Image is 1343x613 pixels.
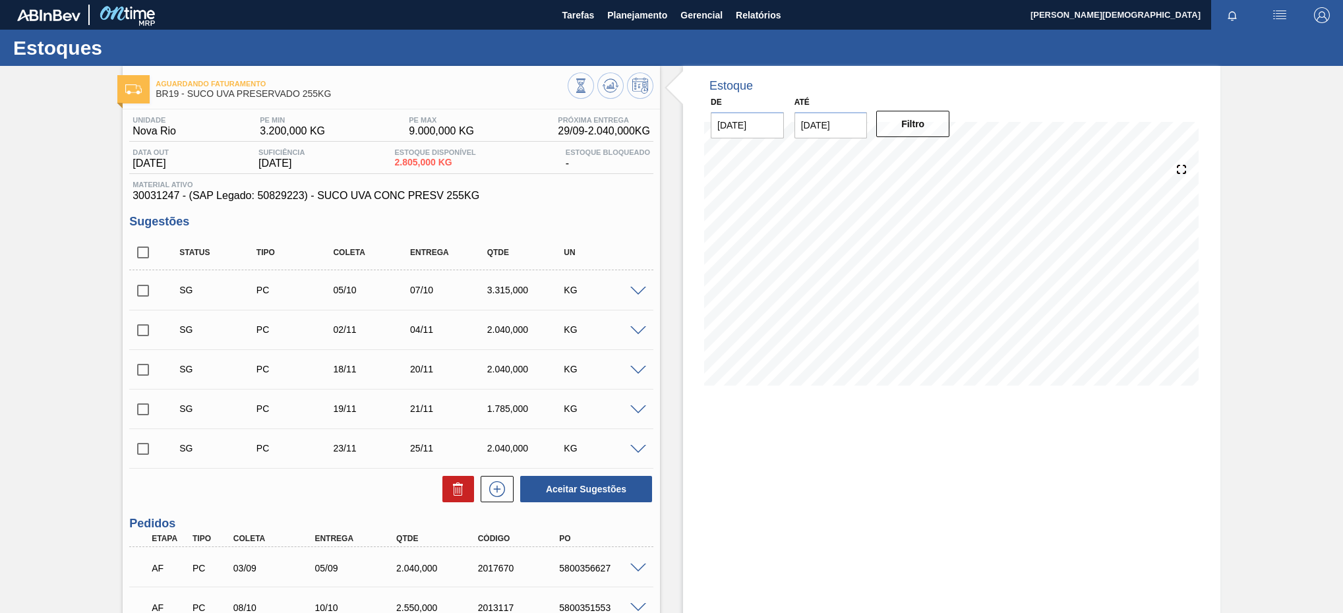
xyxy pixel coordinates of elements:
[407,443,493,453] div: 25/11/2025
[260,125,325,137] span: 3.200,000 KG
[148,534,191,543] div: Etapa
[409,116,474,124] span: PE MAX
[133,116,176,124] span: Unidade
[560,248,647,257] div: UN
[566,148,650,156] span: Estoque Bloqueado
[330,403,416,414] div: 19/11/2025
[560,285,647,295] div: KG
[176,403,262,414] div: Sugestão Criada
[152,563,188,573] p: AF
[556,534,647,543] div: PO
[627,73,653,99] button: Programar Estoque
[330,285,416,295] div: 05/10/2025
[1314,7,1330,23] img: Logout
[475,563,566,573] div: 2017670
[230,602,322,613] div: 08/10/2025
[330,248,416,257] div: Coleta
[253,443,340,453] div: Pedido de Compra
[129,517,653,531] h3: Pedidos
[876,111,949,137] button: Filtro
[189,534,232,543] div: Tipo
[125,84,142,94] img: Ícone
[133,181,650,189] span: Material ativo
[409,125,474,137] span: 9.000,000 KG
[560,324,647,335] div: KG
[13,40,247,55] h1: Estoques
[597,73,624,99] button: Atualizar Gráfico
[560,443,647,453] div: KG
[156,80,568,88] span: Aguardando Faturamento
[568,73,594,99] button: Visão Geral dos Estoques
[484,324,570,335] div: 2.040,000
[484,285,570,295] div: 3.315,000
[436,476,474,502] div: Excluir Sugestões
[394,158,475,167] span: 2.805,000 KG
[330,364,416,374] div: 18/11/2025
[330,324,416,335] div: 02/11/2025
[189,602,232,613] div: Pedido de Compra
[393,563,485,573] div: 2.040,000
[484,248,570,257] div: Qtde
[484,403,570,414] div: 1.785,000
[558,125,650,137] span: 29/09 - 2.040,000 KG
[709,79,753,93] div: Estoque
[484,443,570,453] div: 2.040,000
[484,364,570,374] div: 2.040,000
[407,285,493,295] div: 07/10/2025
[230,563,322,573] div: 03/09/2025
[1272,7,1288,23] img: userActions
[393,534,485,543] div: Qtde
[1211,6,1253,24] button: Notificações
[475,534,566,543] div: Código
[189,563,232,573] div: Pedido de Compra
[253,248,340,257] div: Tipo
[152,602,188,613] p: AF
[176,443,262,453] div: Sugestão Criada
[407,248,493,257] div: Entrega
[133,158,169,169] span: [DATE]
[393,602,485,613] div: 2.550,000
[253,324,340,335] div: Pedido de Compra
[311,602,403,613] div: 10/10/2025
[253,403,340,414] div: Pedido de Compra
[407,324,493,335] div: 04/11/2025
[148,554,191,583] div: Aguardando Faturamento
[156,89,568,99] span: BR19 - SUCO UVA PRESERVADO 255KG
[794,98,810,107] label: Até
[176,364,262,374] div: Sugestão Criada
[474,476,514,502] div: Nova sugestão
[330,443,416,453] div: 23/11/2025
[514,475,653,504] div: Aceitar Sugestões
[711,98,722,107] label: De
[260,116,325,124] span: PE MIN
[794,112,868,138] input: dd/mm/yyyy
[520,476,652,502] button: Aceitar Sugestões
[562,148,653,169] div: -
[176,248,262,257] div: Status
[556,563,647,573] div: 5800356627
[711,112,784,138] input: dd/mm/yyyy
[253,364,340,374] div: Pedido de Compra
[133,190,650,202] span: 30031247 - (SAP Legado: 50829223) - SUCO UVA CONC PRESV 255KG
[176,324,262,335] div: Sugestão Criada
[475,602,566,613] div: 2013117
[558,116,650,124] span: Próxima Entrega
[560,403,647,414] div: KG
[258,148,305,156] span: Suficiência
[176,285,262,295] div: Sugestão Criada
[607,7,667,23] span: Planejamento
[680,7,723,23] span: Gerencial
[556,602,647,613] div: 5800351553
[129,215,653,229] h3: Sugestões
[560,364,647,374] div: KG
[394,148,475,156] span: Estoque Disponível
[736,7,781,23] span: Relatórios
[253,285,340,295] div: Pedido de Compra
[311,534,403,543] div: Entrega
[230,534,322,543] div: Coleta
[407,403,493,414] div: 21/11/2025
[17,9,80,21] img: TNhmsLtSVTkK8tSr43FrP2fwEKptu5GPRR3wAAAABJRU5ErkJggg==
[133,125,176,137] span: Nova Rio
[407,364,493,374] div: 20/11/2025
[311,563,403,573] div: 05/09/2025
